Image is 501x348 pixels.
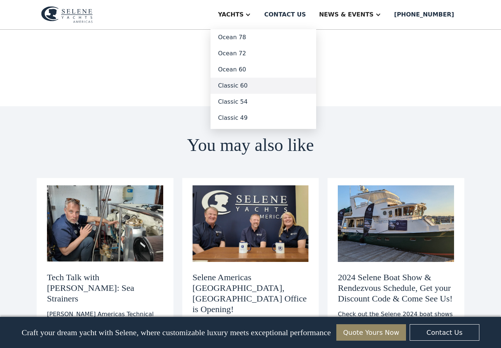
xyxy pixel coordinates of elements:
img: logo [41,6,93,23]
div: Yachts [218,10,244,19]
a: Contact Us [410,324,479,341]
h3: Tech Talk with [PERSON_NAME]: Sea Strainers [47,272,163,304]
a: Ocean 78 [211,29,316,45]
h2: You may also like [187,136,314,155]
a: Classic 49 [211,110,316,126]
div: Check out the Selene 2024 boat shows where you can come meet us and see a Selene in Person. [338,310,454,336]
a: Quote Yours Now [336,324,406,341]
p: ‍ [41,36,460,45]
a: Ocean 72 [211,45,316,62]
h3: Selene Americas [GEOGRAPHIC_DATA], [GEOGRAPHIC_DATA] Office is Opening! [193,272,309,314]
div: Contact us [264,10,306,19]
p: Craft your dream yacht with Selene, where customizable luxury meets exceptional performance [22,328,331,337]
div: [PHONE_NUMBER] [394,10,454,19]
h3: 2024 Selene Boat Show & Rendezvous Schedule, Get your Discount Code & Come See Us! [338,272,454,304]
nav: Yachts [211,29,316,129]
a: Classic 54 [211,94,316,110]
a: Ocean 60 [211,62,316,78]
div: News & EVENTS [319,10,374,19]
a: Classic 60 [211,78,316,94]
